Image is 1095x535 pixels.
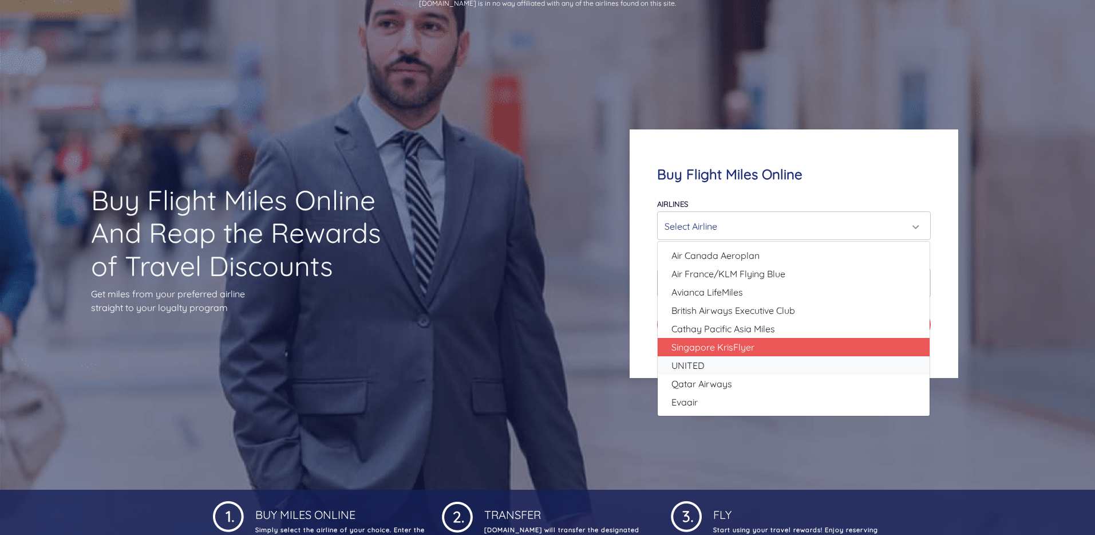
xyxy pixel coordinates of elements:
[657,199,688,209] label: Airlines
[671,499,702,532] img: 1
[671,359,705,372] span: UNITED
[671,340,754,354] span: Singapore KrisFlyer
[91,287,401,314] p: Get miles from your preferred airline straight to your loyalty program
[213,499,244,532] img: 1
[671,285,743,299] span: Avianca LifeMiles
[91,184,401,283] h1: Buy Flight Miles Online And Reap the Rewards of Travel Discounts
[657,211,930,240] button: Select Airline
[711,499,883,522] h4: Fly
[253,499,425,522] h4: Buy Miles Online
[671,267,785,281] span: Air France/KLM Flying Blue
[657,166,930,183] h4: Buy Flight Miles Online
[671,322,775,336] span: Cathay Pacific Asia Miles
[482,499,654,522] h4: Transfer
[671,249,760,262] span: Air Canada Aeroplan
[671,304,795,317] span: British Airways Executive Club
[671,377,732,391] span: Qatar Airways
[671,395,698,409] span: Evaair
[665,215,916,237] div: Select Airline
[442,499,473,533] img: 1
